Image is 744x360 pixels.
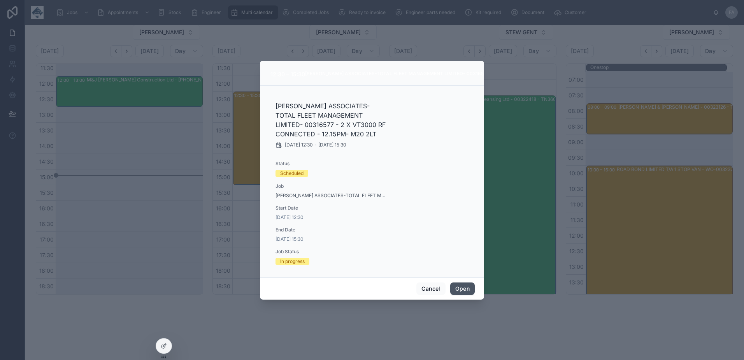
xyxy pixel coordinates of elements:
div: In progress [280,258,305,265]
span: [DATE] 15:30 [275,236,388,242]
div: [PERSON_NAME] ASSOCIATES-TOTAL FLEET MANAGEMENT LIMITED- 00316577 - 2 X VT3000 RF CONNECTED - 12.... [305,71,604,77]
span: - [314,142,317,148]
div: Scheduled [280,170,304,177]
span: Job Status [275,249,388,255]
button: Open [450,282,475,295]
span: [DATE] 12:30 [285,142,313,148]
button: Cancel [416,282,445,295]
h2: [PERSON_NAME] ASSOCIATES-TOTAL FLEET MANAGEMENT LIMITED- 00316577 - 2 X VT3000 RF CONNECTED - 12.... [275,101,388,139]
span: [DATE] 15:30 [318,142,346,148]
span: End Date [275,227,388,233]
a: [PERSON_NAME] ASSOCIATES-TOTAL FLEET MANAGEMENT LIMITED- 00316577 - 23 X VT3000 RF CONNECTED - TB... [275,192,388,199]
span: Job [275,183,388,189]
span: Start Date [275,205,388,211]
div: 12:30 – 15:30 [270,70,305,79]
div: 12:30 – 15:30[PERSON_NAME] ASSOCIATES-TOTAL FLEET MANAGEMENT LIMITED- 00316577 - 2 X VT3000 RF CO... [270,71,604,79]
span: Status [275,161,388,167]
span: [DATE] 12:30 [275,214,388,221]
